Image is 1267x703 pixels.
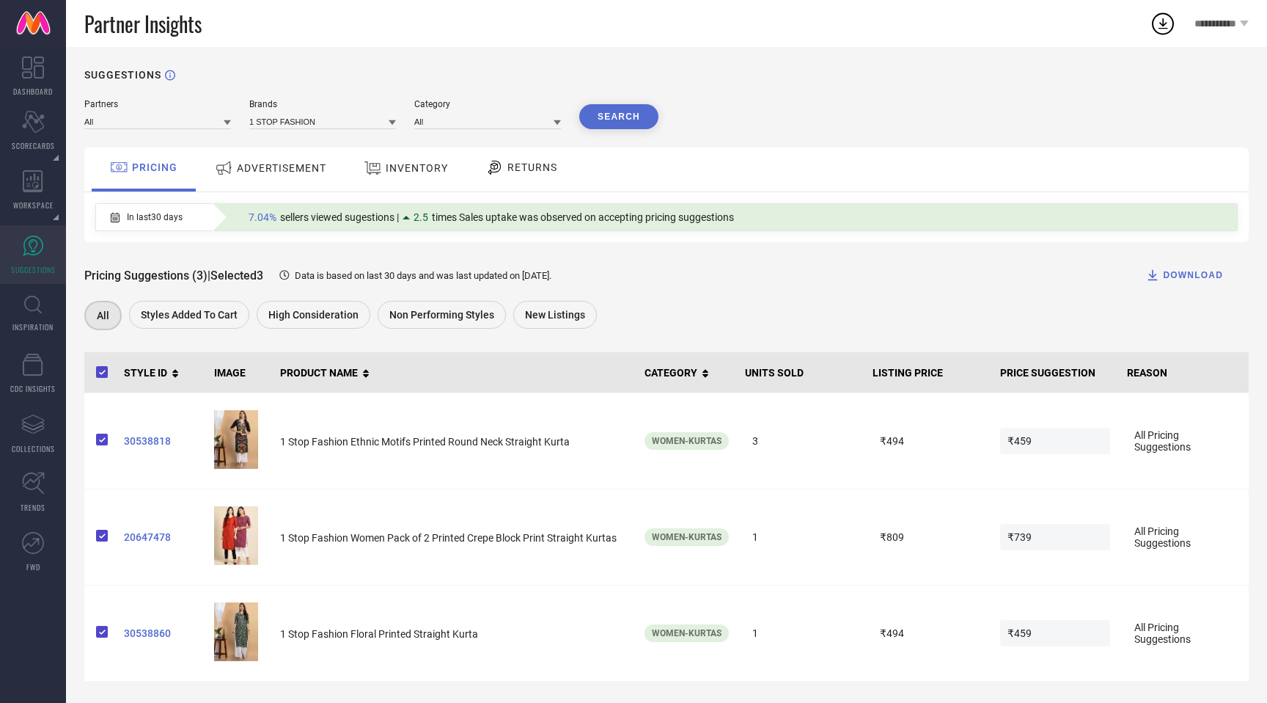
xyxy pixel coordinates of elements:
span: ₹809 [873,524,983,550]
span: Selected 3 [210,269,263,283]
th: IMAGE [208,352,274,393]
img: MjX8Ku3E_32ad3f0d81044d73a7d4a9ae0cc14535.jpg [214,602,258,661]
span: 2.5 [414,211,428,223]
span: DASHBOARD [13,86,53,97]
span: 1 Stop Fashion Floral Printed Straight Kurta [280,628,478,640]
span: All Pricing Suggestions [1127,614,1237,652]
button: Search [579,104,658,129]
span: CDC INSIGHTS [10,383,56,394]
div: Category [414,99,561,109]
span: ADVERTISEMENT [237,162,326,174]
span: times Sales uptake was observed on accepting pricing suggestions [432,211,734,223]
span: Pricing Suggestions (3) [84,269,208,283]
a: 20647478 [124,531,202,543]
span: 7.04% [249,211,276,223]
span: SUGGESTIONS [11,264,56,275]
span: Data is based on last 30 days and was last updated on [DATE] . [295,270,551,281]
a: 30538860 [124,627,202,639]
img: zDmuUEVC_e080b2b60eaf49129d438f5e6a593f29.jpg [214,410,258,469]
th: PRICE SUGGESTION [994,352,1122,393]
div: Brands [249,99,396,109]
div: Percentage of sellers who have viewed suggestions for the current Insight Type [241,208,741,227]
div: Open download list [1150,10,1176,37]
span: 1 Stop Fashion Ethnic Motifs Printed Round Neck Straight Kurta [280,436,570,448]
span: Women-Kurtas [652,628,721,638]
span: ₹494 [873,428,983,454]
span: Women-Kurtas [652,532,721,542]
span: INVENTORY [386,162,448,174]
th: PRODUCT NAME [274,352,639,393]
span: Partner Insights [84,9,202,39]
span: New Listings [525,309,585,321]
th: CATEGORY [639,352,739,393]
span: COLLECTIONS [12,443,55,454]
span: SCORECARDS [12,140,55,151]
span: All [97,310,109,321]
span: 1 Stop Fashion Women Pack of 2 Printed Crepe Block Print Straight Kurtas [280,532,617,544]
th: REASON [1121,352,1249,393]
div: DOWNLOAD [1145,268,1223,283]
span: WORKSPACE [13,200,54,211]
span: FWD [26,561,40,572]
th: UNITS SOLD [739,352,867,393]
th: LISTING PRICE [867,352,994,393]
h1: SUGGESTIONS [84,69,161,81]
span: Non Performing Styles [389,309,494,321]
span: INSPIRATION [12,321,54,332]
a: 30538818 [124,435,202,447]
span: ₹494 [873,620,983,646]
span: RETURNS [507,161,557,173]
span: 1 [745,620,855,646]
span: In last 30 days [127,212,183,222]
span: ₹459 [1000,428,1110,454]
span: | [208,269,210,283]
span: TRENDS [21,502,45,513]
span: High Consideration [268,309,359,321]
span: PRICING [132,161,177,173]
span: All Pricing Suggestions [1127,518,1237,556]
span: Styles Added To Cart [141,309,238,321]
span: ₹459 [1000,620,1110,646]
span: 1 [745,524,855,550]
div: Partners [84,99,231,109]
button: DOWNLOAD [1127,261,1241,290]
img: 204780c1-3a60-4350-be64-43116e0d70881667806486659StylishWomensCrepeMulticolorStraightKurtaPackof2... [214,506,258,565]
span: All Pricing Suggestions [1127,422,1237,460]
span: Women-Kurtas [652,436,721,446]
th: STYLE ID [118,352,208,393]
span: ₹739 [1000,524,1110,550]
span: sellers viewed sugestions | [280,211,399,223]
span: 3 [745,428,855,454]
